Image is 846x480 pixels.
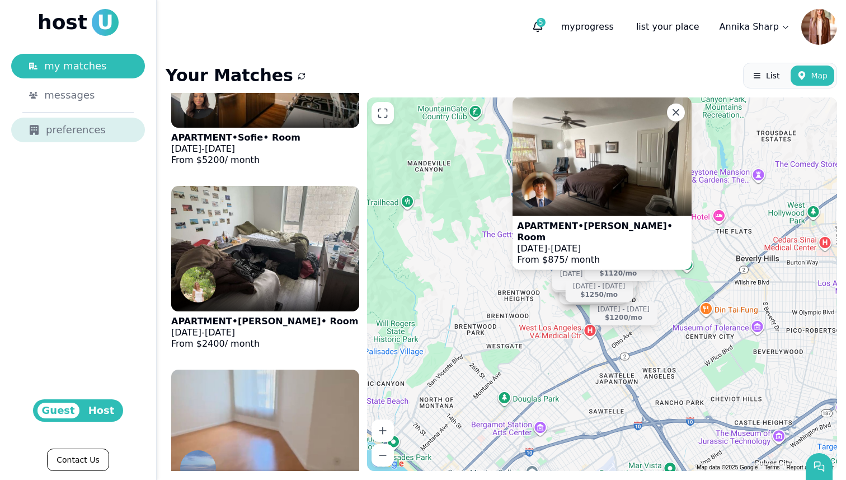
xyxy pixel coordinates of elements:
span: Host [84,403,119,418]
span: [DATE] [171,143,201,154]
span: List [766,70,779,81]
span: Map data ©2025 Google [697,464,758,470]
span: [DATE] [517,243,547,253]
a: Annika Sharp [713,16,797,38]
div: $1120 /mo [599,269,637,278]
div: $900 /mo [570,278,603,287]
img: APARTMENT [513,96,692,216]
a: preferences [11,118,145,142]
img: Google [370,456,407,471]
span: Map [811,70,828,81]
a: messages [11,83,145,108]
p: From $ 2400 / month [171,338,358,349]
span: my matches [44,58,106,74]
div: preferences [29,122,127,138]
span: U [92,9,119,36]
button: Zoom in [372,420,394,442]
span: [DATE] [205,143,235,154]
button: Zoom out [372,444,394,467]
span: [DATE] [171,327,201,338]
a: APARTMENTKaitlyn Smiley avatarAPARTMENT•[PERSON_NAME]• Room[DATE]-[DATE]From $2400/ month [166,180,365,360]
button: Enter fullscreen [372,102,394,124]
a: Open this area in Google Maps (opens a new window) [370,456,407,471]
span: host [37,11,87,34]
p: progress [552,16,623,38]
button: List [746,66,786,86]
p: From $ 5200 / month [171,155,300,166]
div: $1200 /mo [605,313,642,321]
div: [DATE] - [DATE] [598,305,650,313]
p: - [171,327,358,338]
span: [DATE] [551,243,581,253]
span: [DATE] [205,327,235,338]
img: Sofie Hallberg avatar [180,83,216,119]
span: messages [44,87,95,103]
button: 5 [528,17,548,37]
a: my matches [11,54,145,78]
span: Guest [37,403,79,418]
img: Annika Sharp avatar [801,9,837,45]
div: $1250 /mo [580,291,618,299]
p: - [517,243,687,254]
a: Report a map error [787,464,834,470]
p: - [171,143,300,155]
a: Contact Us [47,449,109,471]
img: APARTMENT [171,186,359,311]
a: Terms (opens in new tab) [764,464,779,470]
a: hostU [37,9,119,36]
p: Annika Sharp [720,20,779,34]
a: APARTMENTJackson Bae avatarAPARTMENT•[PERSON_NAME]• Room[DATE]-[DATE]From $875/ month [513,96,692,269]
img: Jackson Bae avatar [521,171,557,207]
div: [DATE] - [DATE] [560,270,612,278]
span: 5 [537,18,546,27]
button: Map [791,66,834,86]
p: APARTMENT • [PERSON_NAME] • Room [517,220,687,243]
h1: Your Matches [166,66,293,86]
span: my [561,21,575,32]
p: From $ 875 / month [517,254,687,265]
div: [DATE] - [DATE] [573,282,625,291]
p: APARTMENT • [PERSON_NAME] • Room [171,316,358,327]
p: APARTMENT • Sofie • Room [171,132,300,143]
img: Kaitlyn Smiley avatar [180,267,216,302]
a: list your place [627,16,708,38]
